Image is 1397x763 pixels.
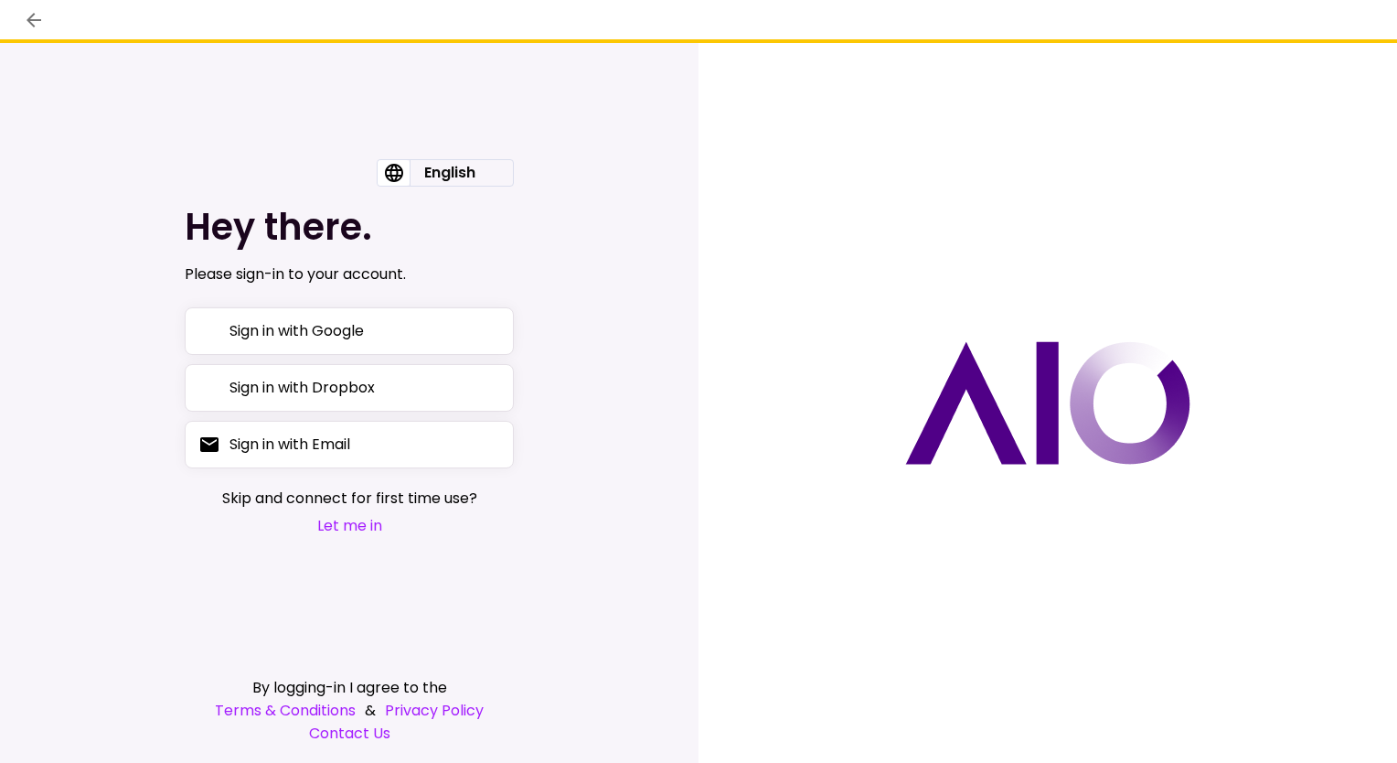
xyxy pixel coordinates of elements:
[905,341,1190,465] img: AIO logo
[385,699,484,722] a: Privacy Policy
[410,160,490,186] div: English
[185,263,514,285] div: Please sign-in to your account.
[229,319,364,342] div: Sign in with Google
[185,307,514,355] button: Sign in with Google
[222,514,477,537] button: Let me in
[222,487,477,510] span: Skip and connect for first time use?
[215,699,356,722] a: Terms & Conditions
[185,699,514,722] div: &
[185,421,514,468] button: Sign in with Email
[185,722,514,745] a: Contact Us
[185,364,514,412] button: Sign in with Dropbox
[185,205,514,249] h1: Hey there.
[229,376,375,399] div: Sign in with Dropbox
[18,5,49,36] button: back
[185,676,514,699] div: By logging-in I agree to the
[229,433,350,456] div: Sign in with Email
